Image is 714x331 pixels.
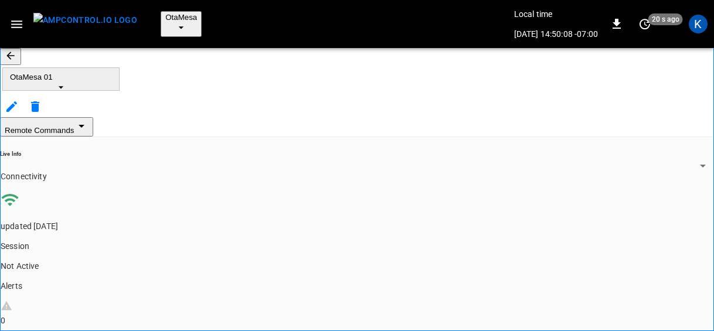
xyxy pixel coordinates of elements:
p: Alerts [1,280,714,292]
p: Local time [514,8,598,20]
p: Connectivity [1,170,714,182]
img: ampcontrol.io logo [33,13,137,28]
button: OtaMesa [161,11,202,37]
button: OtaMesa 01 [2,67,120,91]
span: 20 s ago [648,13,683,25]
span: OtaMesa [165,13,197,22]
span: OtaMesa 01 [10,73,112,81]
p: Not Active [1,260,714,272]
button: set refresh interval [635,15,654,33]
div: 0 [1,315,714,326]
p: [DATE] 14:50:08 -07:00 [514,28,598,40]
div: profile-icon [689,15,708,33]
button: menu [29,9,142,39]
span: updated [DATE] [1,221,58,231]
p: Session [1,240,714,252]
